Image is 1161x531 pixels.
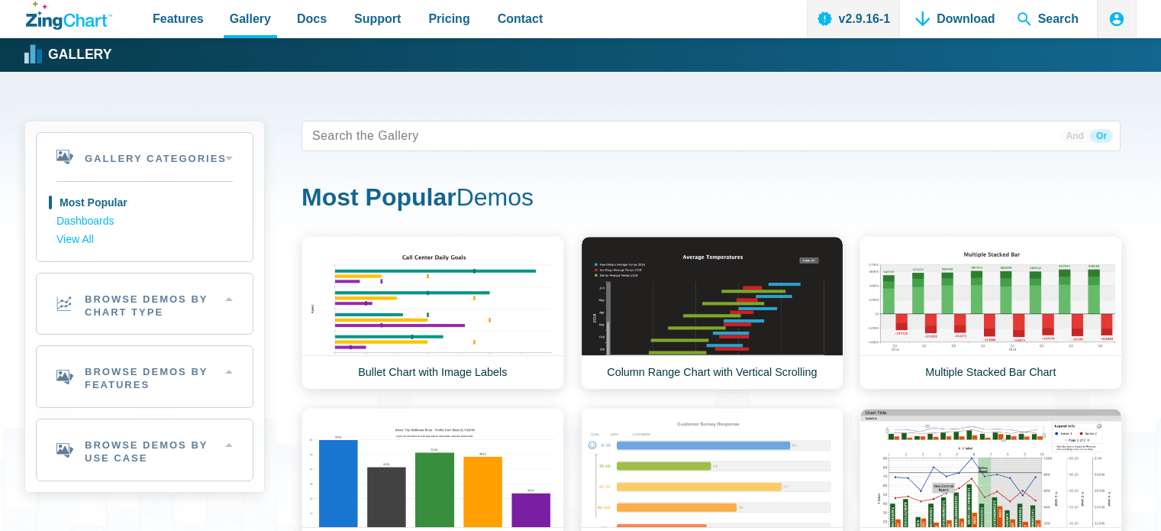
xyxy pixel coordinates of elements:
[1090,129,1113,143] span: Or
[859,236,1122,390] a: Multiple Stacked Bar Chart
[153,8,204,29] span: Features
[1060,129,1090,143] span: And
[56,194,233,212] a: Most Popular
[56,231,233,249] a: View All
[302,183,456,211] strong: Most Popular
[428,8,469,29] span: Pricing
[37,419,253,481] h2: Browse Demos By Use Case
[354,8,401,29] span: Support
[297,8,327,29] span: Docs
[26,2,112,30] a: ZingChart Logo. Click to return to the homepage
[37,274,253,335] h2: Browse Demos By Chart Type
[302,236,564,390] a: Bullet Chart with Image Labels
[230,8,271,29] span: Gallery
[581,236,843,390] a: Column Range Chart with Vertical Scrolling
[48,48,111,62] strong: Gallery
[37,346,253,407] h2: Browse Demos By Features
[56,212,233,231] a: Dashboards
[302,182,1121,216] h1: Demos
[26,44,111,66] a: Gallery
[498,8,543,29] span: Contact
[37,133,253,181] h2: Gallery Categories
